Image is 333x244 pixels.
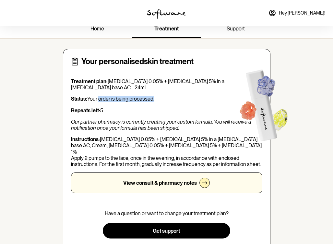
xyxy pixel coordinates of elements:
[227,26,245,32] span: support
[265,5,329,21] a: Hey,[PERSON_NAME]!
[147,9,186,19] img: software logo
[279,10,325,16] span: Hey, [PERSON_NAME] !
[90,26,104,32] span: home
[71,107,100,114] strong: Repeats left:
[132,20,201,38] a: treatment
[103,223,230,238] button: Get support
[154,26,179,32] span: treatment
[71,136,262,167] p: [MEDICAL_DATA] 0.05% + [MEDICAL_DATA] 5% in a [MEDICAL_DATA] base AC, Cream, [MEDICAL_DATA] 0.05%...
[71,78,108,84] strong: Treatment plan:
[81,57,194,66] h4: Your personalised skin treatment
[226,57,299,150] img: Software treatment bottle
[105,210,229,216] p: Have a question or want to change your treatment plan?
[71,96,262,102] p: Your order is being processed.
[71,78,262,91] p: [MEDICAL_DATA] 0.05% + [MEDICAL_DATA] 5% in a [MEDICAL_DATA] base AC - 24ml
[153,228,180,234] span: Get support
[71,119,262,131] p: Our partner pharmacy is currently creating your custom formula. You will receive a notification o...
[71,107,262,114] p: 5
[71,136,100,142] strong: Instructions:
[123,180,197,186] p: View consult & pharmacy notes
[63,20,132,38] a: home
[201,20,270,38] a: support
[71,96,87,102] strong: Status:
